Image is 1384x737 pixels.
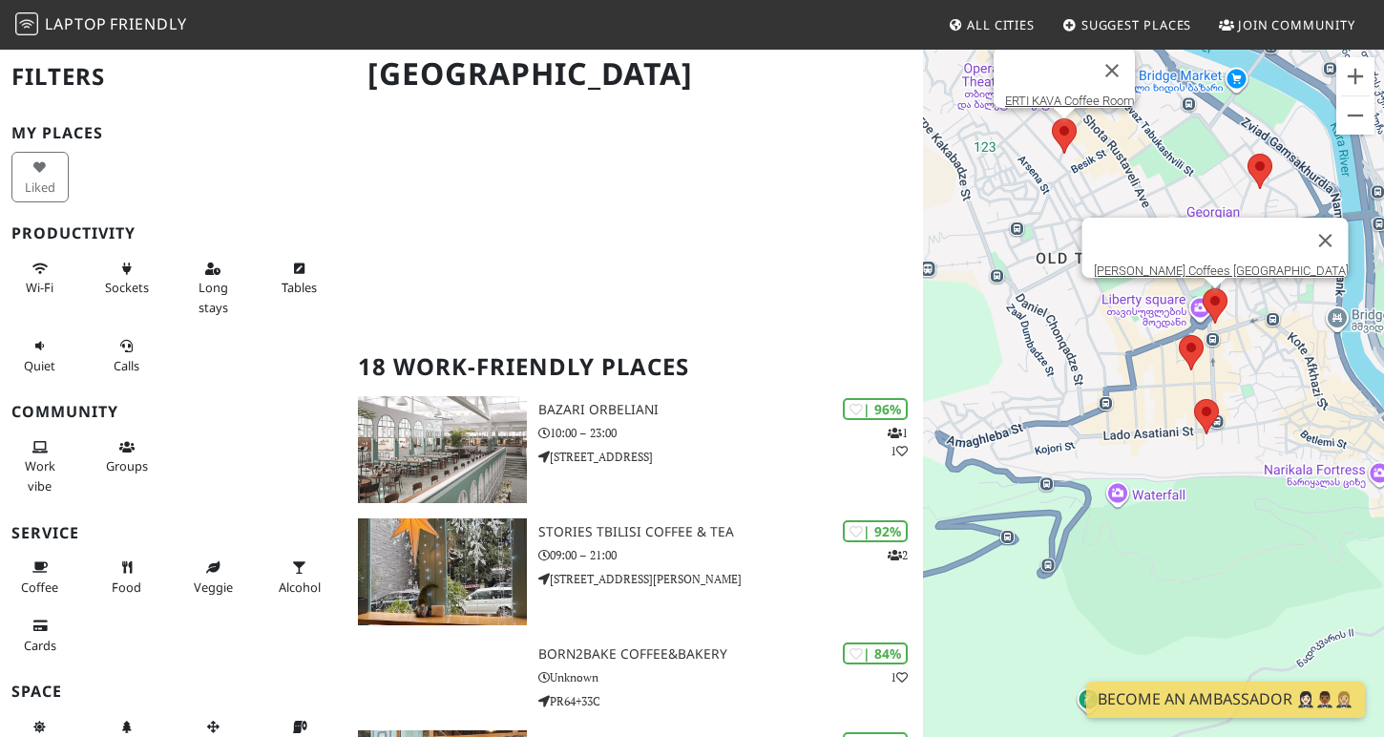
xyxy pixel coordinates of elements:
[24,357,55,374] span: Quiet
[15,9,187,42] a: LaptopFriendly LaptopFriendly
[15,12,38,35] img: LaptopFriendly
[11,124,335,142] h3: My Places
[1336,57,1374,95] button: Zoom in
[98,552,156,602] button: Food
[538,448,923,466] p: [STREET_ADDRESS]
[271,552,328,602] button: Alcohol
[21,579,58,596] span: Coffee
[1094,263,1349,278] a: [PERSON_NAME] Coffees [GEOGRAPHIC_DATA]
[106,457,148,474] span: Group tables
[11,48,335,106] h2: Filters
[538,546,923,564] p: 09:00 – 21:00
[271,253,328,304] button: Tables
[194,579,233,596] span: Veggie
[282,279,317,296] span: Work-friendly tables
[1303,218,1349,263] button: Close
[1238,16,1355,33] span: Join Community
[11,524,335,542] h3: Service
[967,16,1035,33] span: All Cities
[940,8,1042,42] a: All Cities
[184,253,241,323] button: Long stays
[358,338,912,396] h2: 18 Work-Friendly Places
[24,637,56,654] span: Credit cards
[105,279,149,296] span: Power sockets
[843,398,908,420] div: | 96%
[538,692,923,710] p: PR64+33C
[1336,96,1374,135] button: Zoom out
[199,279,228,315] span: Long stays
[538,646,923,663] h3: Born2Bake Coffee&Bakery
[279,579,321,596] span: Alcohol
[11,683,335,701] h3: Space
[110,13,186,34] span: Friendly
[891,668,908,686] p: 1
[184,552,241,602] button: Veggie
[538,424,923,442] p: 10:00 – 23:00
[11,224,335,242] h3: Productivity
[538,570,923,588] p: [STREET_ADDRESS][PERSON_NAME]
[1089,48,1135,94] button: Close
[346,396,923,503] a: Bazari Orbeliani | 96% 11 Bazari Orbeliani 10:00 – 23:00 [STREET_ADDRESS]
[843,642,908,664] div: | 84%
[1211,8,1363,42] a: Join Community
[11,253,69,304] button: Wi-Fi
[11,403,335,421] h3: Community
[98,330,156,381] button: Calls
[538,668,923,686] p: Unknown
[1005,94,1135,108] a: ERTI KAVA Coffee Room
[1055,8,1200,42] a: Suggest Places
[538,524,923,540] h3: Stories Tbilisi Coffee & Tea
[25,457,55,494] span: People working
[11,610,69,661] button: Cards
[346,641,923,715] a: | 84% 1 Born2Bake Coffee&Bakery Unknown PR64+33C
[1081,16,1192,33] span: Suggest Places
[888,546,908,564] p: 2
[352,48,919,100] h1: [GEOGRAPHIC_DATA]
[11,330,69,381] button: Quiet
[98,432,156,482] button: Groups
[114,357,139,374] span: Video/audio calls
[11,432,69,501] button: Work vibe
[538,402,923,418] h3: Bazari Orbeliani
[26,279,53,296] span: Stable Wi-Fi
[888,424,908,460] p: 1 1
[843,520,908,542] div: | 92%
[346,518,923,625] a: Stories Tbilisi Coffee & Tea | 92% 2 Stories Tbilisi Coffee & Tea 09:00 – 21:00 [STREET_ADDRESS][...
[358,396,527,503] img: Bazari Orbeliani
[45,13,107,34] span: Laptop
[112,579,141,596] span: Food
[358,518,527,625] img: Stories Tbilisi Coffee & Tea
[98,253,156,304] button: Sockets
[11,552,69,602] button: Coffee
